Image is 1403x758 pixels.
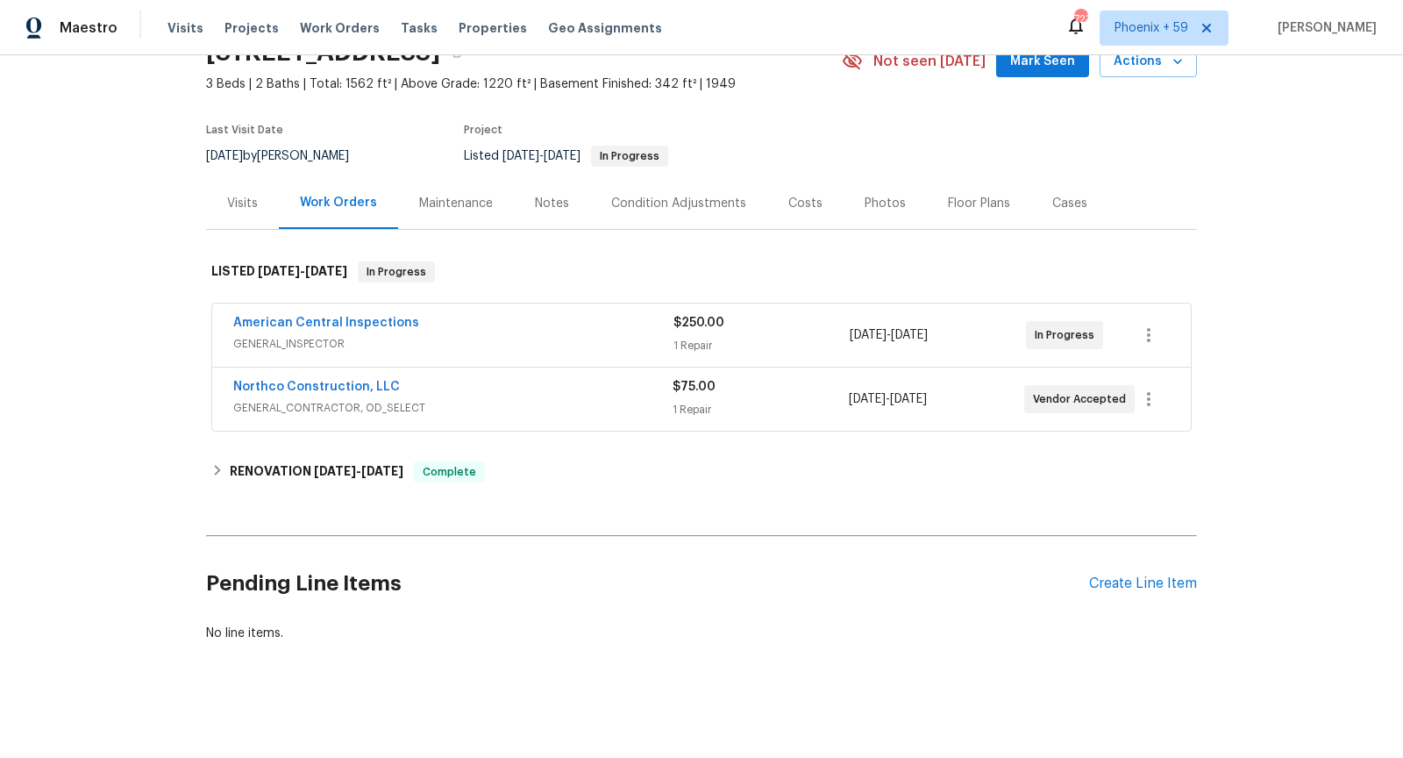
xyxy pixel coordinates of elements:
[850,326,928,344] span: -
[206,125,283,135] span: Last Visit Date
[1033,390,1133,408] span: Vendor Accepted
[206,75,842,93] span: 3 Beds | 2 Baths | Total: 1562 ft² | Above Grade: 1220 ft² | Basement Finished: 342 ft² | 1949
[258,265,347,277] span: -
[1035,326,1101,344] span: In Progress
[464,125,502,135] span: Project
[1010,51,1075,73] span: Mark Seen
[230,461,403,483] h6: RENOVATION
[1271,19,1377,37] span: [PERSON_NAME]
[459,19,527,37] span: Properties
[206,146,370,167] div: by [PERSON_NAME]
[948,195,1010,212] div: Floor Plans
[300,194,377,211] div: Work Orders
[401,22,438,34] span: Tasks
[361,465,403,477] span: [DATE]
[233,335,673,353] span: GENERAL_INSPECTOR
[211,261,347,282] h6: LISTED
[1114,51,1183,73] span: Actions
[996,46,1089,78] button: Mark Seen
[849,393,886,405] span: [DATE]
[416,463,483,481] span: Complete
[673,337,850,354] div: 1 Repair
[673,317,724,329] span: $250.00
[611,195,746,212] div: Condition Adjustments
[464,150,668,162] span: Listed
[1089,576,1197,592] div: Create Line Item
[206,44,440,61] h2: [STREET_ADDRESS]
[206,244,1197,300] div: LISTED [DATE]-[DATE]In Progress
[206,150,243,162] span: [DATE]
[233,399,673,417] span: GENERAL_CONTRACTOR, OD_SELECT
[544,150,580,162] span: [DATE]
[167,19,203,37] span: Visits
[419,195,493,212] div: Maintenance
[206,625,1197,642] div: No line items.
[233,381,400,393] a: Northco Construction, LLC
[1100,46,1197,78] button: Actions
[593,151,666,161] span: In Progress
[788,195,823,212] div: Costs
[865,195,906,212] div: Photos
[206,543,1089,625] h2: Pending Line Items
[1074,11,1086,28] div: 723
[673,381,716,393] span: $75.00
[1052,195,1087,212] div: Cases
[673,401,848,418] div: 1 Repair
[849,390,927,408] span: -
[206,451,1197,493] div: RENOVATION [DATE]-[DATE]Complete
[873,53,986,70] span: Not seen [DATE]
[314,465,356,477] span: [DATE]
[227,195,258,212] div: Visits
[233,317,419,329] a: American Central Inspections
[548,19,662,37] span: Geo Assignments
[850,329,887,341] span: [DATE]
[502,150,580,162] span: -
[305,265,347,277] span: [DATE]
[224,19,279,37] span: Projects
[314,465,403,477] span: -
[890,393,927,405] span: [DATE]
[60,19,118,37] span: Maestro
[1115,19,1188,37] span: Phoenix + 59
[891,329,928,341] span: [DATE]
[502,150,539,162] span: [DATE]
[300,19,380,37] span: Work Orders
[535,195,569,212] div: Notes
[258,265,300,277] span: [DATE]
[360,263,433,281] span: In Progress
